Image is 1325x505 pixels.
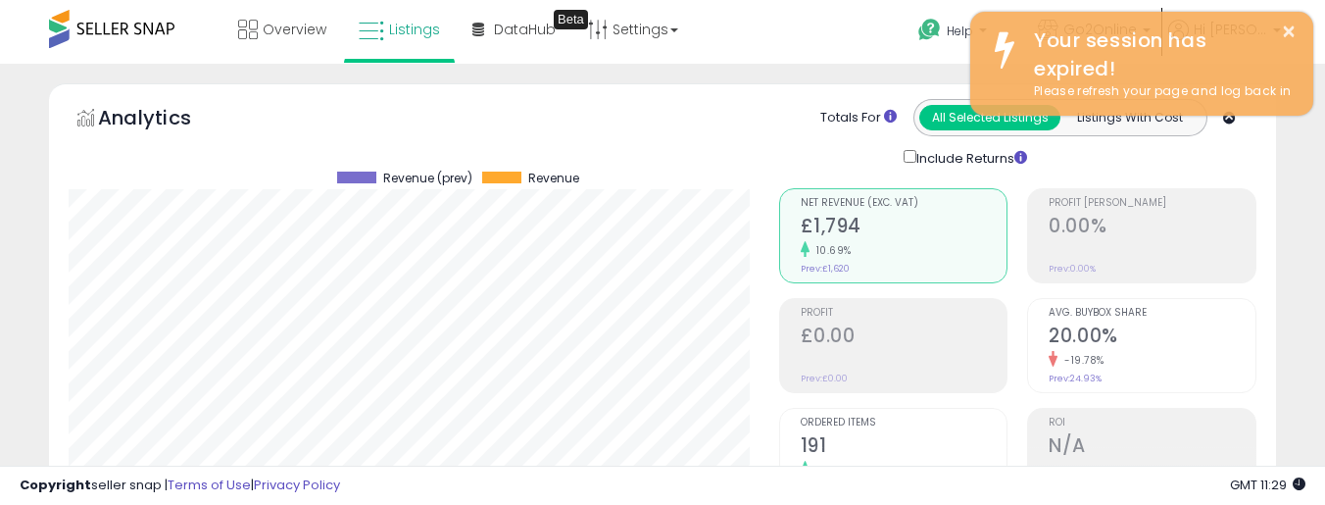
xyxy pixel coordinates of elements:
button: All Selected Listings [919,105,1060,130]
div: Your session has expired! [1019,26,1299,82]
button: Listings With Cost [1059,105,1201,130]
span: 2025-08-12 11:29 GMT [1230,476,1305,494]
a: Privacy Policy [254,476,340,494]
a: Help [903,3,1020,64]
span: Net Revenue (Exc. VAT) [801,198,1007,209]
small: Prev: 0.00% [1049,263,1096,275]
h2: N/A [1049,434,1255,461]
span: Overview [263,20,326,39]
small: Prev: £1,620 [801,263,850,275]
a: Terms of Use [168,476,251,494]
h5: Analytics [98,104,229,136]
small: Prev: £0.00 [801,373,848,384]
span: Ordered Items [801,418,1007,429]
span: Profit [801,308,1007,319]
span: Avg. Buybox Share [1049,308,1255,319]
h2: 0.00% [1049,215,1255,241]
strong: Copyright [20,476,91,494]
span: Profit [PERSON_NAME] [1049,198,1255,209]
h2: £0.00 [801,325,1007,351]
small: -19.78% [1057,353,1104,368]
span: Help [947,23,973,39]
i: Get Help [917,18,942,42]
span: Listings [389,20,440,39]
div: Please refresh your page and log back in [1019,82,1299,101]
div: Include Returns [889,146,1051,169]
span: Revenue (prev) [383,172,472,185]
div: Totals For [820,109,897,127]
button: × [1281,20,1297,44]
div: seller snap | | [20,477,340,495]
div: Tooltip anchor [554,10,588,29]
span: DataHub [494,20,556,39]
h2: 191 [801,434,1007,461]
h2: £1,794 [801,215,1007,241]
small: Prev: 24.93% [1049,373,1102,384]
span: Revenue [528,172,579,185]
span: ROI [1049,418,1255,429]
small: 10.69% [810,243,852,258]
h2: 20.00% [1049,325,1255,351]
